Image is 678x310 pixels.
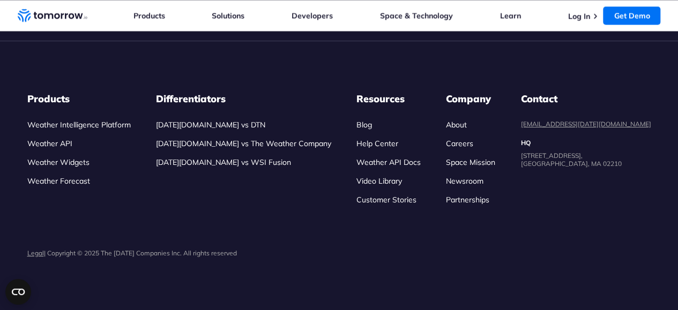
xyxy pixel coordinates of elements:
[27,120,131,130] a: Weather Intelligence Platform
[639,249,651,261] img: Instagram
[27,249,44,257] a: Legal
[535,249,547,261] img: Linkedin
[292,11,333,20] a: Developers
[500,11,521,20] a: Learn
[605,249,616,261] img: Facebook
[521,93,651,105] dt: Contact
[27,249,237,257] p: | Copyright © 2025 The [DATE] Companies Inc. All rights reserved
[18,7,87,24] a: Home link
[5,279,31,305] button: Open CMP widget
[356,139,398,148] a: Help Center
[380,11,453,20] a: Space & Technology
[156,120,265,130] a: [DATE][DOMAIN_NAME] vs DTN
[568,11,590,21] a: Log In
[521,139,651,147] dt: HQ
[27,176,90,186] a: Weather Forecast
[356,93,421,105] h3: Resources
[521,173,553,192] img: usa flag
[603,6,660,25] a: Get Demo
[156,157,291,167] a: [DATE][DOMAIN_NAME] vs WSI Fusion
[27,93,131,105] h3: Products
[356,195,416,205] a: Customer Stories
[356,157,421,167] a: Weather API Docs
[521,152,651,168] dd: [STREET_ADDRESS], [GEOGRAPHIC_DATA], MA 02210
[156,93,331,105] h3: Differentiators
[446,176,483,186] a: Newsroom
[570,249,582,261] img: Twitter
[446,93,495,105] h3: Company
[446,120,467,130] a: About
[27,157,90,167] a: Weather Widgets
[212,11,244,20] a: Solutions
[446,195,489,205] a: Partnerships
[521,93,651,168] dl: contact details
[446,139,473,148] a: Careers
[356,176,402,186] a: Video Library
[156,139,331,148] a: [DATE][DOMAIN_NAME] vs The Weather Company
[133,11,165,20] a: Products
[27,139,72,148] a: Weather API
[446,157,495,167] a: Space Mission
[356,120,372,130] a: Blog
[521,120,651,128] a: [EMAIL_ADDRESS][DATE][DOMAIN_NAME]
